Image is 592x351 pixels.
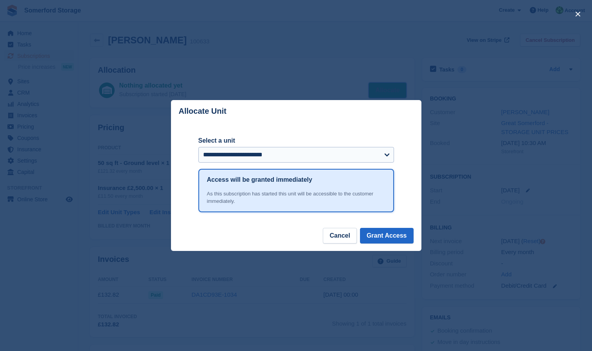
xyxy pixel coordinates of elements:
button: close [572,8,584,20]
div: As this subscription has started this unit will be accessible to the customer immediately. [207,190,385,205]
button: Grant Access [360,228,414,244]
button: Cancel [323,228,356,244]
label: Select a unit [198,136,394,145]
h1: Access will be granted immediately [207,175,312,184]
p: Allocate Unit [179,107,227,116]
